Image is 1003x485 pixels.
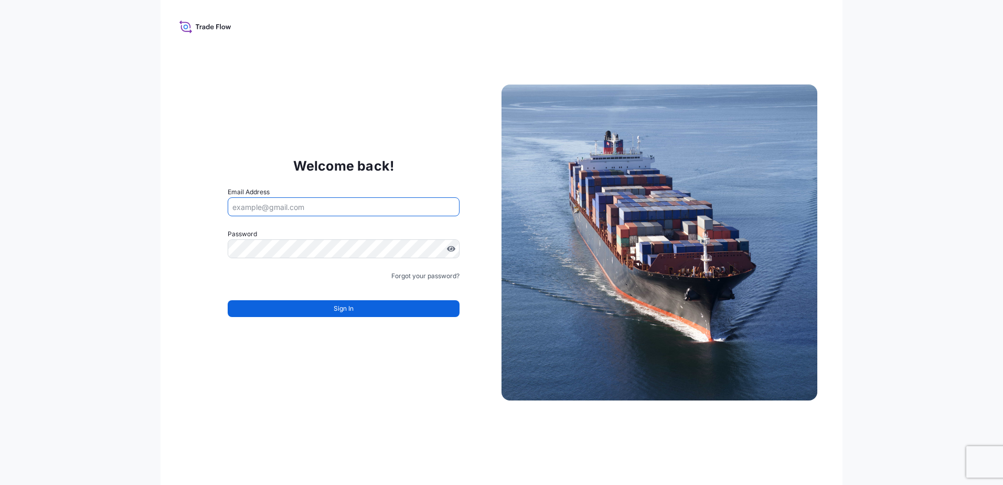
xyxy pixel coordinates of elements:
[293,157,394,174] p: Welcome back!
[228,300,460,317] button: Sign In
[391,271,460,281] a: Forgot your password?
[228,187,270,197] label: Email Address
[228,229,460,239] label: Password
[334,303,354,314] span: Sign In
[501,85,817,400] img: Ship illustration
[447,245,455,253] button: Show password
[228,197,460,216] input: example@gmail.com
